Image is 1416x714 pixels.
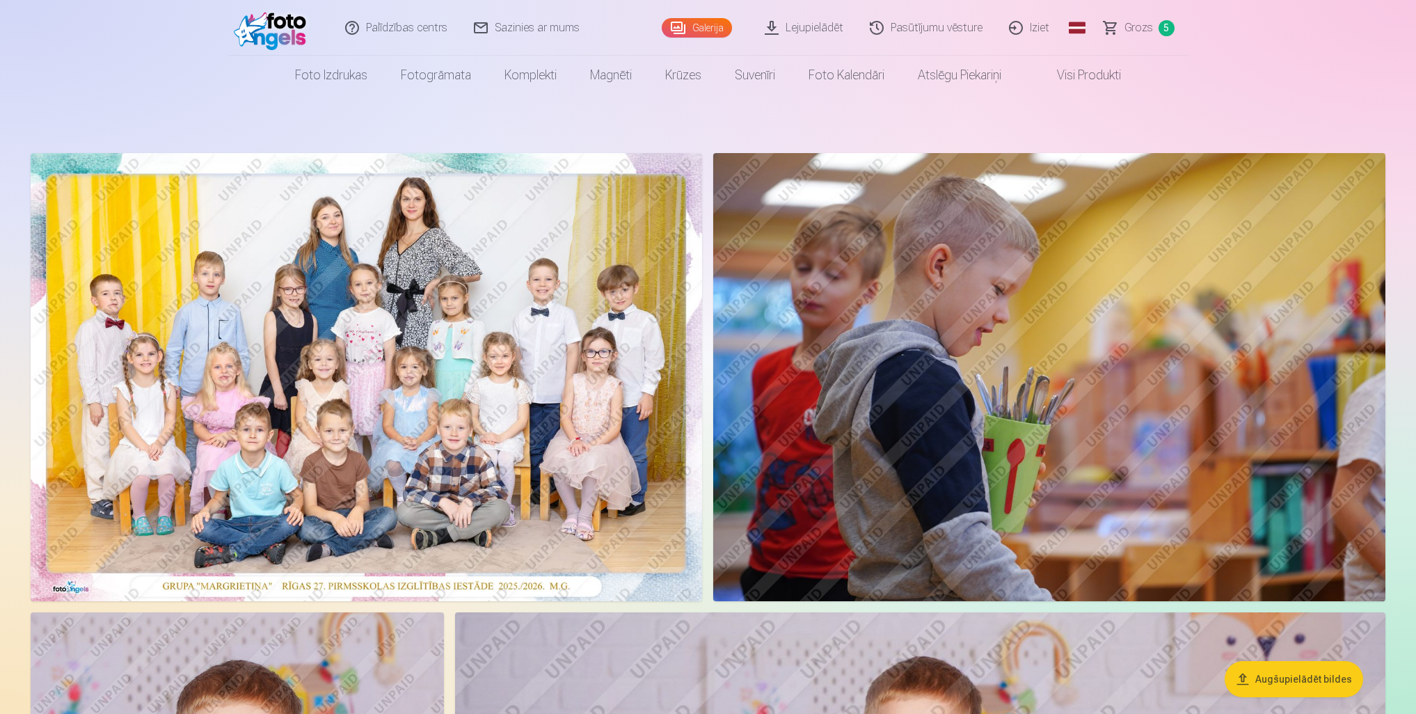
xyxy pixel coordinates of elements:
img: /fa1 [234,6,314,50]
a: Fotogrāmata [384,56,488,95]
a: Suvenīri [718,56,792,95]
a: Foto izdrukas [278,56,384,95]
a: Komplekti [488,56,573,95]
a: Galerija [662,18,732,38]
span: Grozs [1124,19,1153,36]
a: Visi produkti [1018,56,1138,95]
a: Atslēgu piekariņi [901,56,1018,95]
a: Krūzes [649,56,718,95]
a: Magnēti [573,56,649,95]
span: 5 [1159,20,1175,36]
a: Foto kalendāri [792,56,901,95]
button: Augšupielādēt bildes [1225,661,1363,697]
